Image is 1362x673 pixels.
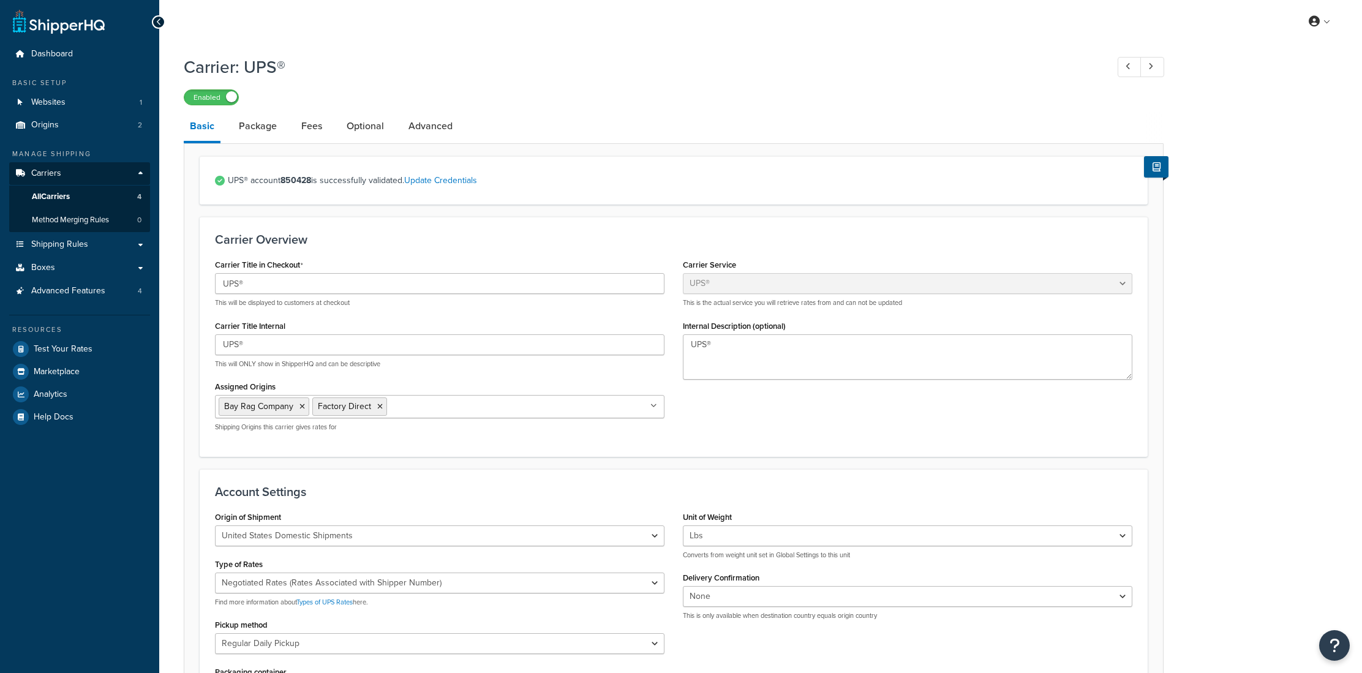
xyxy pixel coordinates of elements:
p: This is the actual service you will retrieve rates from and can not be updated [683,298,1132,307]
label: Origin of Shipment [215,513,281,522]
span: Analytics [34,389,67,400]
label: Delivery Confirmation [683,573,759,582]
h3: Carrier Overview [215,233,1132,246]
li: Advanced Features [9,280,150,303]
a: Basic [184,111,220,143]
a: Fees [295,111,328,141]
span: 0 [137,215,141,225]
a: Advanced Features4 [9,280,150,303]
span: 2 [138,120,142,130]
p: Shipping Origins this carrier gives rates for [215,423,664,432]
span: Shipping Rules [31,239,88,250]
span: Factory Direct [318,400,371,413]
a: Carriers [9,162,150,185]
div: Resources [9,325,150,335]
label: Carrier Title Internal [215,321,285,331]
span: UPS® account is successfully validated. [228,172,1132,189]
span: All Carriers [32,192,70,202]
label: Pickup method [215,620,268,630]
a: Test Your Rates [9,338,150,360]
p: This will ONLY show in ShipperHQ and can be descriptive [215,359,664,369]
p: Find more information about here. [215,598,664,607]
a: Next Record [1140,57,1164,77]
a: Update Credentials [404,174,477,187]
a: Method Merging Rules0 [9,209,150,231]
a: Types of UPS Rates [296,597,353,607]
a: AllCarriers4 [9,186,150,208]
label: Enabled [184,90,238,105]
span: 1 [140,97,142,108]
span: Marketplace [34,367,80,377]
label: Carrier Service [683,260,736,269]
span: Help Docs [34,412,73,423]
h1: Carrier: UPS® [184,55,1095,79]
a: Shipping Rules [9,233,150,256]
button: Show Help Docs [1144,156,1168,178]
span: Carriers [31,168,61,179]
li: Origins [9,114,150,137]
span: 4 [138,286,142,296]
p: This is only available when destination country equals origin country [683,611,1132,620]
label: Unit of Weight [683,513,732,522]
span: Websites [31,97,66,108]
a: Analytics [9,383,150,405]
a: Previous Record [1118,57,1142,77]
h3: Account Settings [215,485,1132,498]
a: Websites1 [9,91,150,114]
a: Boxes [9,257,150,279]
span: Dashboard [31,49,73,59]
a: Dashboard [9,43,150,66]
span: Origins [31,120,59,130]
span: 4 [137,192,141,202]
label: Internal Description (optional) [683,321,786,331]
p: Converts from weight unit set in Global Settings to this unit [683,551,1132,560]
button: Open Resource Center [1319,630,1350,661]
span: Advanced Features [31,286,105,296]
a: Marketplace [9,361,150,383]
label: Carrier Title in Checkout [215,260,303,270]
span: Method Merging Rules [32,215,109,225]
li: Websites [9,91,150,114]
strong: 850428 [280,174,311,187]
label: Assigned Origins [215,382,276,391]
span: Test Your Rates [34,344,92,355]
li: Method Merging Rules [9,209,150,231]
a: Advanced [402,111,459,141]
a: Package [233,111,283,141]
div: Manage Shipping [9,149,150,159]
a: Origins2 [9,114,150,137]
span: Boxes [31,263,55,273]
a: Help Docs [9,406,150,428]
label: Type of Rates [215,560,263,569]
li: Carriers [9,162,150,232]
span: Bay Rag Company [224,400,293,413]
textarea: UPS® [683,334,1132,380]
div: Basic Setup [9,78,150,88]
a: Optional [340,111,390,141]
p: This will be displayed to customers at checkout [215,298,664,307]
